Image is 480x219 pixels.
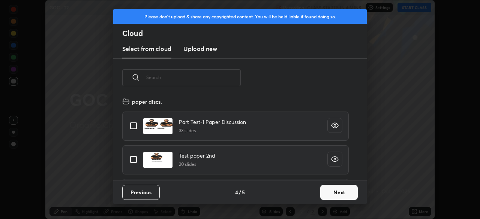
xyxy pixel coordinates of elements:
h3: Select from cloud [122,44,171,53]
h4: Test paper 2nd [179,152,215,159]
h3: Upload new [183,44,217,53]
button: Previous [122,185,160,200]
h4: Part Test-1 Paper Discussion [179,118,246,126]
h5: 20 slides [179,161,215,168]
h5: 33 slides [179,127,246,134]
h4: / [239,188,241,196]
h2: Cloud [122,28,367,38]
h4: 5 [242,188,245,196]
h4: 4 [235,188,238,196]
div: Please don't upload & share any copyrighted content. You will be held liable if found doing so. [113,9,367,24]
img: 1678008221TS6TZT.pdf [143,118,173,134]
h4: paper discs. [132,98,162,106]
button: Next [320,185,358,200]
input: Search [146,61,241,93]
img: 167861446043FYLL.pdf [143,152,173,168]
div: grid [113,95,358,180]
